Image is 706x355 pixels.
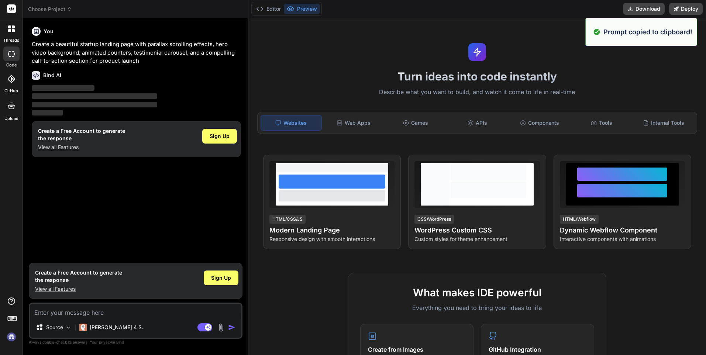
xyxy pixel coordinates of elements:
span: privacy [99,340,112,344]
p: Create a beautiful startup landing page with parallax scrolling effects, hero video background, a... [32,40,241,65]
p: [PERSON_NAME] 4 S.. [90,324,145,331]
p: Everything you need to bring your ideas to life [360,303,594,312]
label: threads [3,37,19,44]
button: Preview [284,4,320,14]
p: Custom styles for theme enhancement [414,235,540,243]
h2: What makes IDE powerful [360,285,594,300]
p: Interactive components with animations [560,235,685,243]
div: Tools [571,115,632,131]
p: View all Features [35,285,122,293]
label: GitHub [4,88,18,94]
div: Games [385,115,446,131]
span: Sign Up [210,132,230,140]
div: HTML/Webflow [560,215,599,224]
img: Pick Models [65,324,72,331]
div: HTML/CSS/JS [269,215,306,224]
img: icon [228,324,235,331]
div: Web Apps [323,115,384,131]
p: Describe what you want to build, and watch it come to life in real-time [253,87,702,97]
p: Prompt copied to clipboard! [603,27,692,37]
h6: Bind AI [43,72,61,79]
p: Always double-check its answers. Your in Bind [29,339,242,346]
h4: Create from Images [368,345,466,354]
div: Internal Tools [633,115,694,131]
h1: Turn ideas into code instantly [253,70,702,83]
button: Editor [253,4,284,14]
div: Websites [261,115,322,131]
div: APIs [447,115,508,131]
span: Choose Project [28,6,72,13]
button: Download [623,3,665,15]
h1: Create a Free Account to generate the response [35,269,122,284]
label: Upload [4,116,18,122]
h4: Modern Landing Page [269,225,395,235]
span: ‌ [32,85,94,91]
div: Components [509,115,570,131]
label: code [6,62,17,68]
h4: GitHub Integration [489,345,586,354]
span: Sign Up [211,274,231,282]
img: attachment [217,323,225,332]
span: ‌ [32,110,63,116]
h6: You [44,28,54,35]
div: CSS/WordPress [414,215,454,224]
button: Deploy [669,3,703,15]
span: ‌ [32,102,157,107]
p: Responsive design with smooth interactions [269,235,395,243]
span: ‌ [32,93,157,99]
h4: Dynamic Webflow Component [560,225,685,235]
h1: Create a Free Account to generate the response [38,127,125,142]
img: Claude 4 Sonnet [79,324,87,331]
img: signin [5,331,18,343]
h4: WordPress Custom CSS [414,225,540,235]
p: Source [46,324,63,331]
p: View all Features [38,144,125,151]
img: alert [593,27,600,37]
